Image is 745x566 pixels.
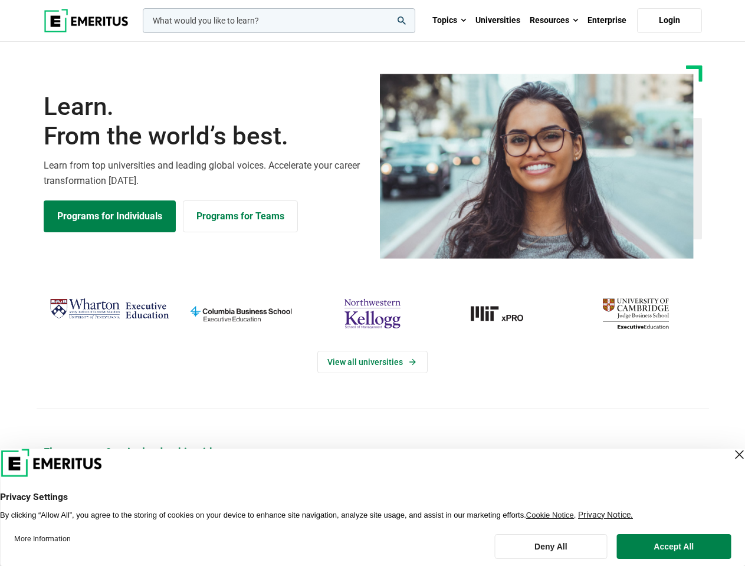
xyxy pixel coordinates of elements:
img: Wharton Executive Education [50,294,169,324]
p: Elevate your C-suite leadership with [44,445,702,459]
p: Learn from top universities and leading global voices. Accelerate your career transformation [DATE]. [44,158,366,188]
img: northwestern-kellogg [313,294,432,333]
h1: Learn. [44,92,366,152]
a: View Universities [317,351,428,373]
a: Login [637,8,702,33]
a: Explore for Business [183,200,298,232]
a: MIT-xPRO [444,294,564,333]
img: cambridge-judge-business-school [576,294,695,333]
input: woocommerce-product-search-field-0 [143,8,415,33]
img: Learn from the world's best [380,74,694,259]
img: MIT xPRO [444,294,564,333]
span: From the world’s best. [44,121,366,151]
a: Explore Programs [44,200,176,232]
img: columbia-business-school [181,294,301,333]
